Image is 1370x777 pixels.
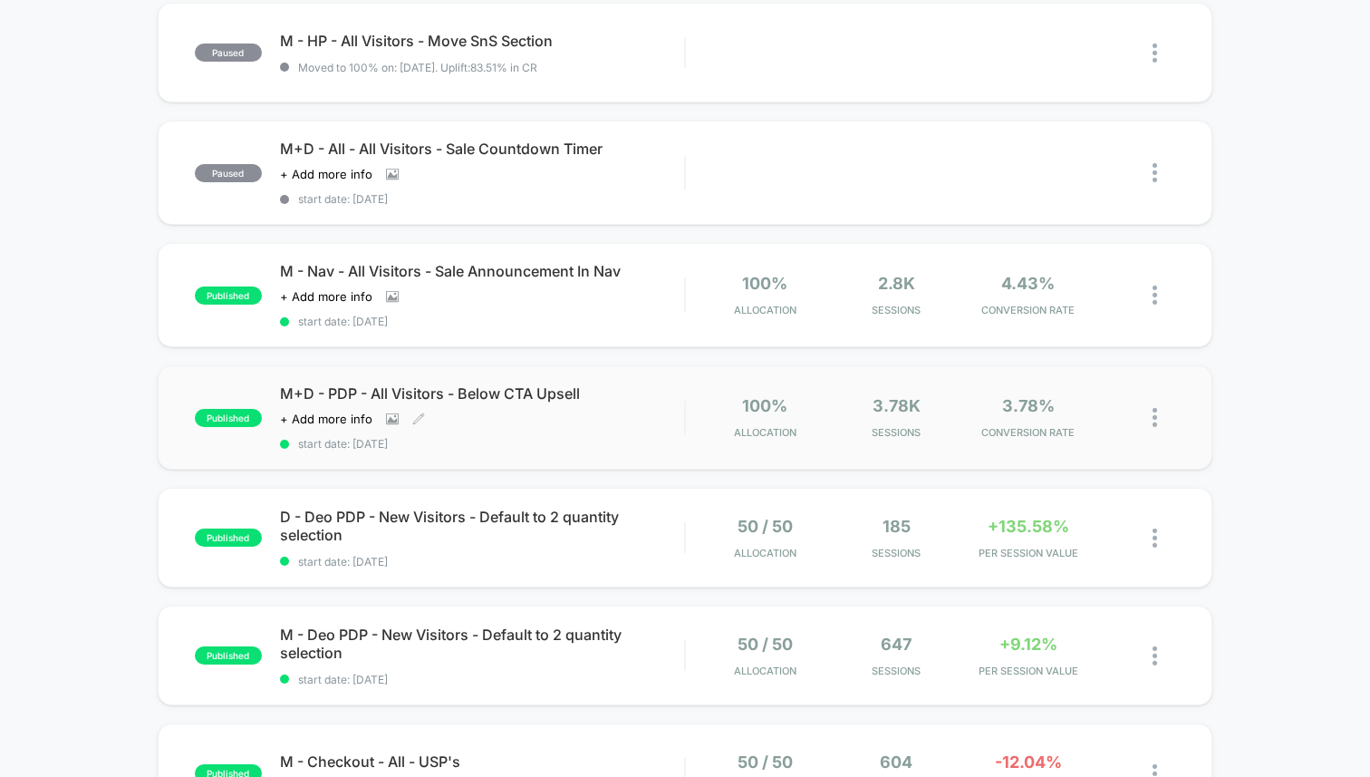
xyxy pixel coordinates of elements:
[280,262,684,280] span: M - Nav - All Visitors - Sale Announcement In Nav
[1153,646,1157,665] img: close
[881,635,912,654] span: 647
[280,673,684,686] span: start date: [DATE]
[1001,274,1055,293] span: 4.43%
[995,753,1062,772] span: -12.04%
[1153,163,1157,182] img: close
[734,426,796,439] span: Allocation
[1153,44,1157,63] img: close
[878,274,915,293] span: 2.8k
[195,44,262,62] span: paused
[967,665,1089,677] span: PER SESSION VALUE
[195,409,262,427] span: published
[195,529,262,547] span: published
[738,517,793,536] span: 50 / 50
[280,412,372,426] span: + Add more info
[999,635,1057,654] span: +9.12%
[280,626,684,662] span: M - Deo PDP - New Visitors - Default to 2 quantity selection
[280,753,684,771] span: M - Checkout - All - USP's
[988,517,1069,536] span: +135.58%
[195,164,262,182] span: paused
[1153,529,1157,548] img: close
[835,426,958,439] span: Sessions
[835,665,958,677] span: Sessions
[967,304,1089,316] span: CONVERSION RATE
[280,315,684,328] span: start date: [DATE]
[280,437,684,451] span: start date: [DATE]
[280,555,684,568] span: start date: [DATE]
[738,753,793,772] span: 50 / 50
[280,32,684,50] span: M - HP - All Visitors - Move SnS Section
[967,547,1089,559] span: PER SESSION VALUE
[734,304,796,316] span: Allocation
[280,192,684,206] span: start date: [DATE]
[280,384,684,403] span: M+D - PDP - All Visitors - Below CTA Upsell
[967,426,1089,439] span: CONVERSION RATE
[835,304,958,316] span: Sessions
[880,753,912,772] span: 604
[195,646,262,665] span: published
[835,547,958,559] span: Sessions
[280,167,372,181] span: + Add more info
[195,287,262,305] span: published
[280,508,684,544] span: D - Deo PDP - New Visitors - Default to 2 quantity selection
[883,517,911,536] span: 185
[1002,396,1055,415] span: 3.78%
[742,396,787,415] span: 100%
[280,289,372,304] span: + Add more info
[280,140,684,158] span: M+D - All - All Visitors - Sale Countdown Timer
[738,635,793,654] span: 50 / 50
[298,61,537,74] span: Moved to 100% on: [DATE] . Uplift: 83.51% in CR
[873,396,921,415] span: 3.78k
[742,274,787,293] span: 100%
[734,665,796,677] span: Allocation
[1153,408,1157,427] img: close
[1153,286,1157,305] img: close
[734,547,796,559] span: Allocation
